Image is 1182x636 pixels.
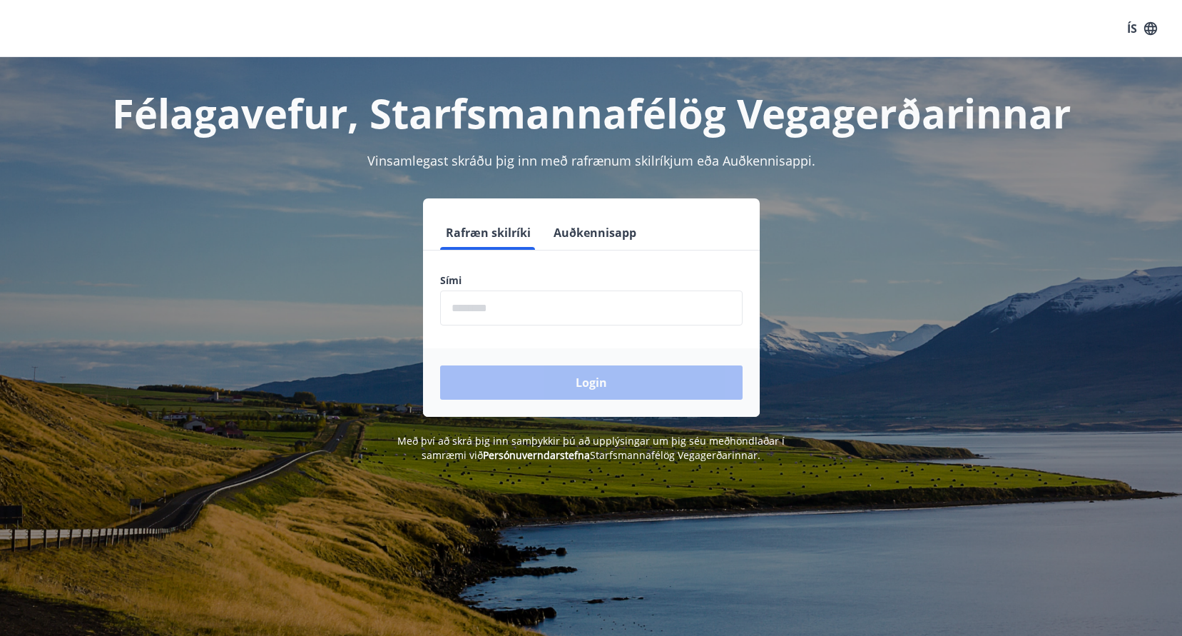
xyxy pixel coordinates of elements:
[483,448,590,462] a: Persónuverndarstefna
[440,273,743,288] label: Sími
[397,434,785,462] span: Með því að skrá þig inn samþykkir þú að upplýsingar um þig séu meðhöndlaðar í samræmi við Starfsm...
[367,152,815,169] span: Vinsamlegast skráðu þig inn með rafrænum skilríkjum eða Auðkennisappi.
[1119,16,1165,41] button: ÍS
[440,216,536,250] button: Rafræn skilríki
[548,216,642,250] button: Auðkennisapp
[95,86,1088,140] h1: Félagavefur, Starfsmannafélög Vegagerðarinnar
